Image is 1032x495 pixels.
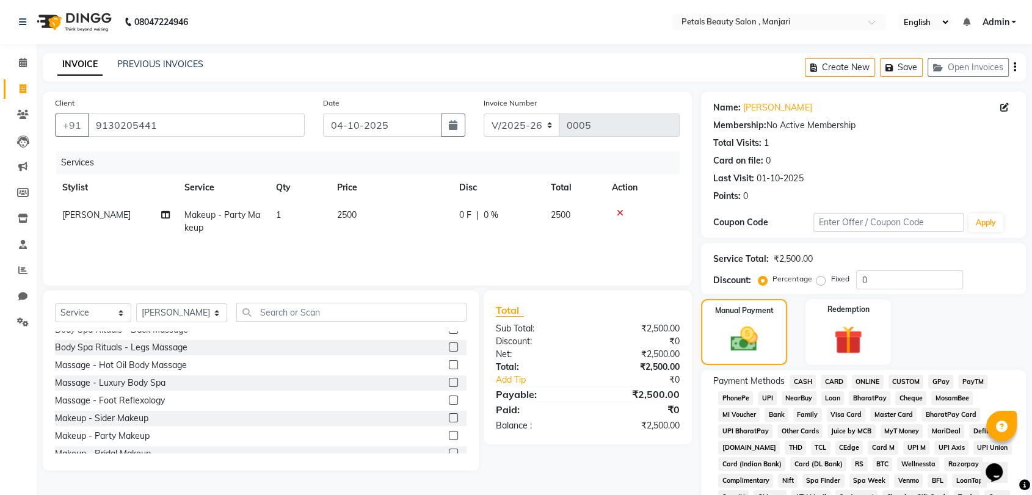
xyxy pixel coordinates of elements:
[802,474,845,488] span: Spa Finder
[764,137,769,150] div: 1
[476,209,479,222] span: |
[928,58,1009,77] button: Open Invoices
[813,213,964,232] input: Enter Offer / Coupon Code
[973,441,1012,455] span: UPI Union
[269,174,330,201] th: Qty
[56,151,689,174] div: Services
[177,174,269,201] th: Service
[55,341,187,354] div: Body Spa Rituals - Legs Massage
[903,441,929,455] span: UPI M
[718,457,785,471] span: Card (Indian Bank)
[897,457,939,471] span: Wellnessta
[588,387,689,402] div: ₹2,500.00
[880,58,923,77] button: Save
[894,474,923,488] span: Venmo
[765,408,788,422] span: Bank
[757,172,803,185] div: 01-10-2025
[881,424,923,438] span: MyT Money
[62,209,131,220] span: [PERSON_NAME]
[487,361,588,374] div: Total:
[952,474,987,488] span: LoanTap
[944,457,983,471] span: Razorpay
[55,447,151,460] div: Makeup - Bridal Makeup
[772,273,812,284] label: Percentage
[323,98,340,109] label: Date
[496,304,524,317] span: Total
[487,419,588,432] div: Balance :
[88,114,305,137] input: Search by Name/Mobile/Email/Code
[117,59,203,70] a: PREVIOUS INVOICES
[827,408,866,422] span: Visa Card
[928,474,947,488] span: BFL
[713,253,769,266] div: Service Total:
[790,457,846,471] span: Card (DL Bank)
[718,408,760,422] span: MI Voucher
[55,98,74,109] label: Client
[928,375,953,389] span: GPay
[895,391,926,405] span: Cheque
[931,391,973,405] span: MosamBee
[605,174,680,201] th: Action
[713,190,741,203] div: Points:
[184,209,260,233] span: Makeup - Party Makeup
[487,387,588,402] div: Payable:
[715,305,774,316] label: Manual Payment
[777,424,823,438] span: Other Cards
[55,412,148,425] div: Makeup - Sider Makeup
[982,16,1009,29] span: Admin
[713,119,766,132] div: Membership:
[55,114,89,137] button: +91
[484,98,537,109] label: Invoice Number
[766,154,771,167] div: 0
[55,377,165,389] div: Massage - Luxury Body Spa
[588,419,689,432] div: ₹2,500.00
[827,304,869,315] label: Redemption
[55,394,165,407] div: Massage - Foot Reflexology
[487,322,588,335] div: Sub Total:
[793,408,822,422] span: Family
[487,348,588,361] div: Net:
[713,274,751,287] div: Discount:
[487,402,588,417] div: Paid:
[849,391,890,405] span: BharatPay
[774,253,812,266] div: ₹2,500.00
[55,174,177,201] th: Stylist
[276,209,281,220] span: 1
[805,58,875,77] button: Create New
[851,457,868,471] span: RS
[870,408,917,422] span: Master Card
[969,424,1005,438] span: DefiDeal
[743,190,748,203] div: 0
[459,209,471,222] span: 0 F
[785,441,806,455] span: THD
[236,303,467,322] input: Search or Scan
[588,361,689,374] div: ₹2,500.00
[934,441,968,455] span: UPI Axis
[588,402,689,417] div: ₹0
[718,474,773,488] span: Complimentary
[758,391,777,405] span: UPI
[981,446,1020,483] iframe: chat widget
[452,174,543,201] th: Disc
[718,391,753,405] span: PhonePe
[134,5,188,39] b: 08047224946
[830,273,849,284] label: Fixed
[718,441,780,455] span: [DOMAIN_NAME]
[57,54,103,76] a: INVOICE
[713,154,763,167] div: Card on file:
[588,348,689,361] div: ₹2,500.00
[543,174,605,201] th: Total
[868,441,898,455] span: Card M
[825,322,871,358] img: _gift.svg
[713,119,1014,132] div: No Active Membership
[782,391,816,405] span: NearBuy
[821,391,845,405] span: Loan
[713,216,813,229] div: Coupon Code
[718,424,772,438] span: UPI BharatPay
[928,424,964,438] span: MariDeal
[713,137,761,150] div: Total Visits:
[888,375,924,389] span: CUSTOM
[588,322,689,335] div: ₹2,500.00
[55,430,150,443] div: Makeup - Party Makeup
[605,374,689,386] div: ₹0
